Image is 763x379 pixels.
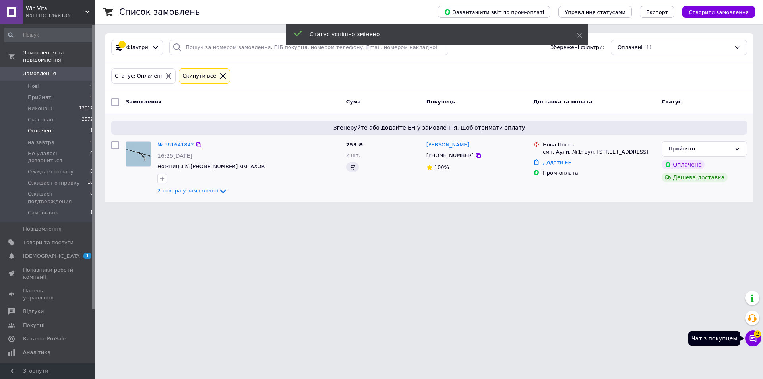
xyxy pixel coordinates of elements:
div: Ваш ID: 1468135 [26,12,95,19]
span: Показники роботи компанії [23,266,74,281]
div: [PHONE_NUMBER] [425,150,475,161]
div: Статус успішно змінено [310,30,557,38]
div: Дешева доставка [662,173,728,182]
a: Додати ЕН [543,159,572,165]
span: 0 [90,94,93,101]
span: Фільтри [126,44,148,51]
span: Скасовані [28,116,55,123]
span: Ожидает подтверждения [28,190,90,205]
span: Виконані [28,105,52,112]
span: 0 [90,168,93,175]
span: Аналітика [23,349,50,356]
span: 253 ₴ [346,142,363,148]
span: 12017 [79,105,93,112]
span: Створити замовлення [689,9,749,15]
div: Cкинути все [181,72,218,80]
div: Статус: Оплачені [113,72,163,80]
span: Експорт [646,9,668,15]
span: 0 [90,190,93,205]
span: 0 [90,139,93,146]
span: Win Vita [26,5,85,12]
span: Товари та послуги [23,239,74,246]
button: Створити замовлення [682,6,755,18]
span: 10 [87,179,93,187]
span: 2 [754,330,761,338]
span: 0 [90,83,93,90]
input: Пошук [4,28,94,42]
span: Нові [28,83,39,90]
img: Фото товару [126,142,151,166]
span: 2572 [82,116,93,123]
span: [DEMOGRAPHIC_DATA] [23,253,82,260]
span: Покупці [23,322,45,329]
div: Пром-оплата [543,169,655,177]
span: Покупець [426,99,455,105]
a: Створити замовлення [674,9,755,15]
div: Прийнято [668,145,731,153]
span: Повідомлення [23,225,62,233]
span: Ожидает оплату [28,168,74,175]
span: Не удалось дозвониться [28,150,90,164]
div: Чат з покупцем [688,331,740,346]
span: Прийняті [28,94,52,101]
span: Управління статусами [565,9,626,15]
span: Інструменти веб-майстра та SEO [23,362,74,377]
span: Замовлення [23,70,56,77]
div: смт. Аули, №1: вул. [STREET_ADDRESS] [543,148,655,155]
span: Оплачені [618,44,643,51]
span: Відгуки [23,308,44,315]
h1: Список замовлень [119,7,200,17]
span: Збережені фільтри: [550,44,604,51]
span: Ожидает отправку [28,179,80,187]
span: 2 шт. [346,152,360,158]
span: 0 [90,150,93,164]
span: Замовлення та повідомлення [23,49,95,64]
span: 1 [90,209,93,216]
a: [PERSON_NAME] [426,141,469,149]
span: 1 [90,127,93,134]
span: Оплачені [28,127,53,134]
span: на завтра [28,139,54,146]
span: 16:25[DATE] [157,153,192,159]
span: (1) [644,44,651,50]
span: Доставка та оплата [533,99,592,105]
span: Статус [662,99,682,105]
span: 2 товара у замовленні [157,188,218,194]
span: Панель управління [23,287,74,301]
a: № 361641842 [157,142,194,148]
span: Замовлення [126,99,161,105]
div: Оплачено [662,160,705,169]
button: Управління статусами [558,6,632,18]
span: Згенеруйте або додайте ЕН у замовлення, щоб отримати оплату [114,124,744,132]
button: Завантажити звіт по пром-оплаті [438,6,550,18]
span: 100% [434,164,449,170]
a: 2 товара у замовленні [157,188,228,194]
span: Завантажити звіт по пром-оплаті [444,8,544,16]
div: 1 [118,41,126,48]
a: Ножницы №[PHONE_NUMBER] мм. AXOR [157,163,265,169]
button: Чат з покупцем2 [745,330,761,346]
span: Самовывоз [28,209,58,216]
span: Cума [346,99,361,105]
a: Фото товару [126,141,151,167]
span: 1 [83,253,91,259]
button: Експорт [640,6,675,18]
input: Пошук за номером замовлення, ПІБ покупця, номером телефону, Email, номером накладної [169,40,448,55]
div: Нова Пошта [543,141,655,148]
span: Каталог ProSale [23,335,66,342]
